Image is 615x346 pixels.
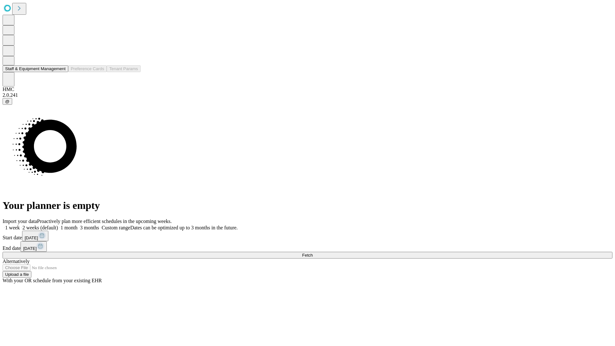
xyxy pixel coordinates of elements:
button: Staff & Equipment Management [3,65,68,72]
div: 2.0.241 [3,92,612,98]
span: 1 month [61,225,78,230]
button: Tenant Params [107,65,141,72]
span: Dates can be optimized up to 3 months in the future. [130,225,238,230]
span: Alternatively [3,259,29,264]
h1: Your planner is empty [3,200,612,211]
span: [DATE] [23,246,37,251]
span: [DATE] [25,235,38,240]
button: Fetch [3,252,612,259]
span: Proactively plan more efficient schedules in the upcoming weeks. [37,218,172,224]
span: Fetch [302,253,313,258]
button: [DATE] [22,231,48,241]
div: End date [3,241,612,252]
span: 3 months [80,225,99,230]
button: [DATE] [20,241,47,252]
div: HMC [3,86,612,92]
span: Custom range [102,225,130,230]
span: Import your data [3,218,37,224]
button: Preference Cards [68,65,107,72]
button: Upload a file [3,271,31,278]
div: Start date [3,231,612,241]
button: @ [3,98,12,105]
span: 1 week [5,225,20,230]
span: 2 weeks (default) [22,225,58,230]
span: @ [5,99,10,104]
span: With your OR schedule from your existing EHR [3,278,102,283]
